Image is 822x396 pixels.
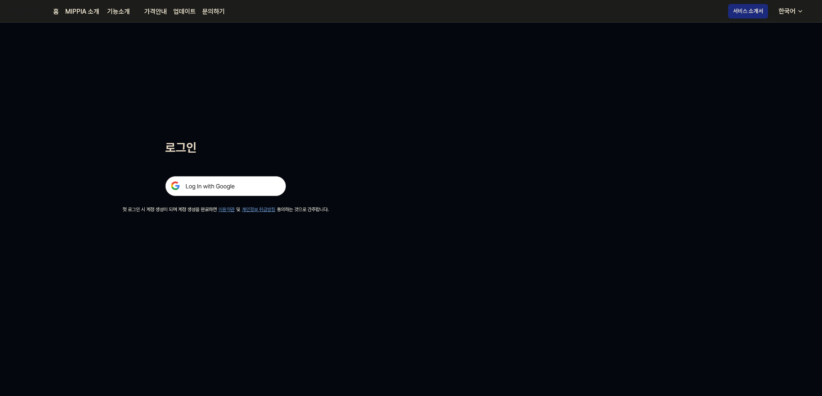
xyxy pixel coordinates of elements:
a: 홈 [53,7,59,17]
div: 기능소개 [106,7,131,17]
a: 문의하기 [202,7,225,17]
button: 한국어 [772,3,808,19]
div: 한국어 [777,6,797,16]
a: 가격안내 [144,7,167,17]
a: 개인정보 취급방침 [242,207,275,212]
button: 서비스 소개서 [728,4,768,19]
img: 구글 로그인 버튼 [165,176,286,196]
h1: 로그인 [165,139,286,157]
a: 이용약관 [218,207,235,212]
div: 첫 로그인 시 계정 생성이 되며 계정 생성을 완료하면 및 동의하는 것으로 간주합니다. [122,206,329,213]
a: 업데이트 [173,7,196,17]
button: 기능소개 [106,7,138,17]
a: MIPPIA 소개 [65,7,99,17]
img: down [131,8,138,15]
